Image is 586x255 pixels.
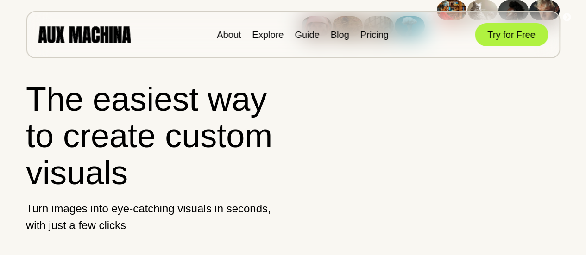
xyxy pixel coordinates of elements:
a: Explore [252,30,284,40]
h1: The easiest way to create custom visuals [26,81,285,191]
p: Turn images into eye-catching visuals in seconds, with just a few clicks [26,200,285,234]
a: Guide [295,30,319,40]
img: AUX MACHINA [38,26,131,43]
a: Blog [331,30,349,40]
a: About [217,30,241,40]
button: Try for Free [475,23,548,46]
a: Pricing [360,30,389,40]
